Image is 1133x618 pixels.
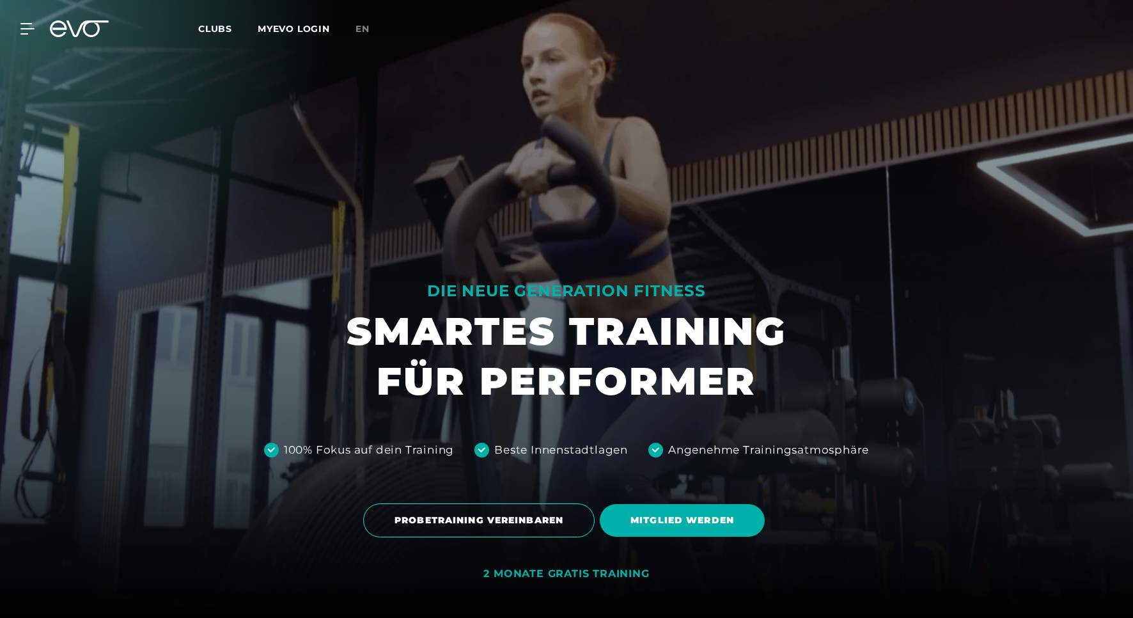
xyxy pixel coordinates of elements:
a: MITGLIED WERDEN [600,495,770,546]
div: 100% Fokus auf dein Training [284,442,454,459]
a: MYEVO LOGIN [258,23,330,35]
span: Clubs [198,23,232,35]
span: en [356,23,370,35]
div: 2 MONATE GRATIS TRAINING [483,567,649,581]
a: en [356,22,385,36]
span: PROBETRAINING VEREINBAREN [395,514,563,527]
a: Clubs [198,22,258,35]
div: DIE NEUE GENERATION FITNESS [347,281,786,301]
span: MITGLIED WERDEN [630,514,734,527]
h1: SMARTES TRAINING FÜR PERFORMER [347,306,786,406]
div: Angenehme Trainingsatmosphäre [668,442,869,459]
div: Beste Innenstadtlagen [494,442,628,459]
a: PROBETRAINING VEREINBAREN [363,494,600,547]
